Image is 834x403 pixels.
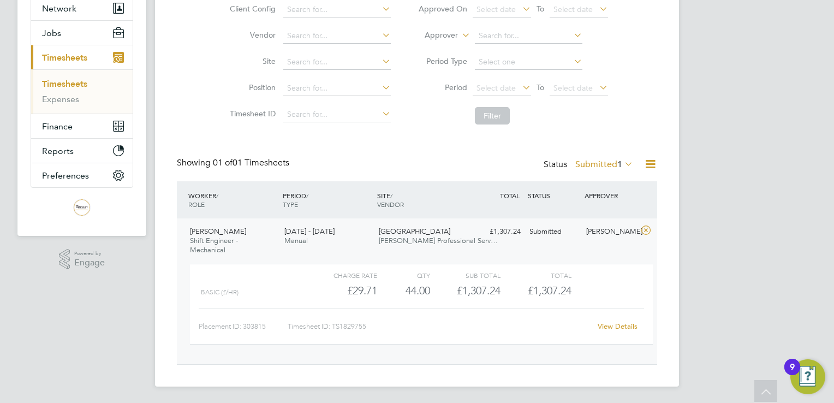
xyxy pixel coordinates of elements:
button: Preferences [31,163,133,187]
a: Go to home page [31,199,133,216]
span: Basic (£/HR) [201,288,239,296]
label: Approver [409,30,458,41]
label: Client Config [227,4,276,14]
div: SITE [374,186,469,214]
button: Finance [31,114,133,138]
a: View Details [598,322,638,331]
input: Search for... [475,28,582,44]
span: Select date [553,83,593,93]
span: [PERSON_NAME] Professional Serv… [379,236,498,245]
div: Placement ID: 303815 [199,318,288,335]
div: Total [501,269,571,282]
button: Filter [475,107,510,125]
button: Open Resource Center, 9 new notifications [790,359,825,394]
label: Period [418,82,467,92]
input: Search for... [283,55,391,70]
span: / [216,191,218,200]
label: Submitted [575,159,633,170]
span: Jobs [42,28,61,38]
div: Timesheets [31,69,133,114]
span: Shift Engineer - Mechanical [190,236,238,254]
div: Submitted [525,223,582,241]
input: Search for... [283,107,391,122]
span: Select date [476,4,516,14]
span: Network [42,3,76,14]
span: Engage [74,258,105,268]
label: Vendor [227,30,276,40]
div: Showing [177,157,291,169]
span: 01 Timesheets [213,157,289,168]
span: ROLE [188,200,205,209]
span: TYPE [283,200,298,209]
button: Timesheets [31,45,133,69]
label: Approved On [418,4,467,14]
div: [PERSON_NAME] [582,223,639,241]
img: trevettgroup-logo-retina.png [73,199,91,216]
span: [GEOGRAPHIC_DATA] [379,227,450,236]
span: Timesheets [42,52,87,63]
button: Jobs [31,21,133,45]
label: Position [227,82,276,92]
div: 44.00 [377,282,430,300]
span: £1,307.24 [528,284,571,297]
div: STATUS [525,186,582,205]
span: Preferences [42,170,89,181]
span: VENDOR [377,200,404,209]
span: Powered by [74,249,105,258]
label: Period Type [418,56,467,66]
div: Sub Total [430,269,501,282]
div: 9 [790,367,795,381]
span: [PERSON_NAME] [190,227,246,236]
div: Status [544,157,635,173]
div: PERIOD [280,186,374,214]
div: £29.71 [307,282,377,300]
span: [DATE] - [DATE] [284,227,335,236]
span: Reports [42,146,74,156]
span: Select date [476,83,516,93]
div: Charge rate [307,269,377,282]
div: APPROVER [582,186,639,205]
a: Timesheets [42,79,87,89]
span: 01 of [213,157,233,168]
input: Search for... [283,28,391,44]
a: Powered byEngage [59,249,105,270]
span: To [533,2,547,16]
button: Reports [31,139,133,163]
span: Manual [284,236,308,245]
span: Select date [553,4,593,14]
label: Timesheet ID [227,109,276,118]
div: £1,307.24 [430,282,501,300]
input: Search for... [283,2,391,17]
span: 1 [617,159,622,170]
div: QTY [377,269,430,282]
a: Expenses [42,94,79,104]
span: TOTAL [500,191,520,200]
label: Site [227,56,276,66]
span: To [533,80,547,94]
span: / [306,191,308,200]
div: WORKER [186,186,280,214]
span: / [390,191,392,200]
div: £1,307.24 [468,223,525,241]
input: Search for... [283,81,391,96]
div: Timesheet ID: TS1829755 [288,318,591,335]
input: Select one [475,55,582,70]
span: Finance [42,121,73,132]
